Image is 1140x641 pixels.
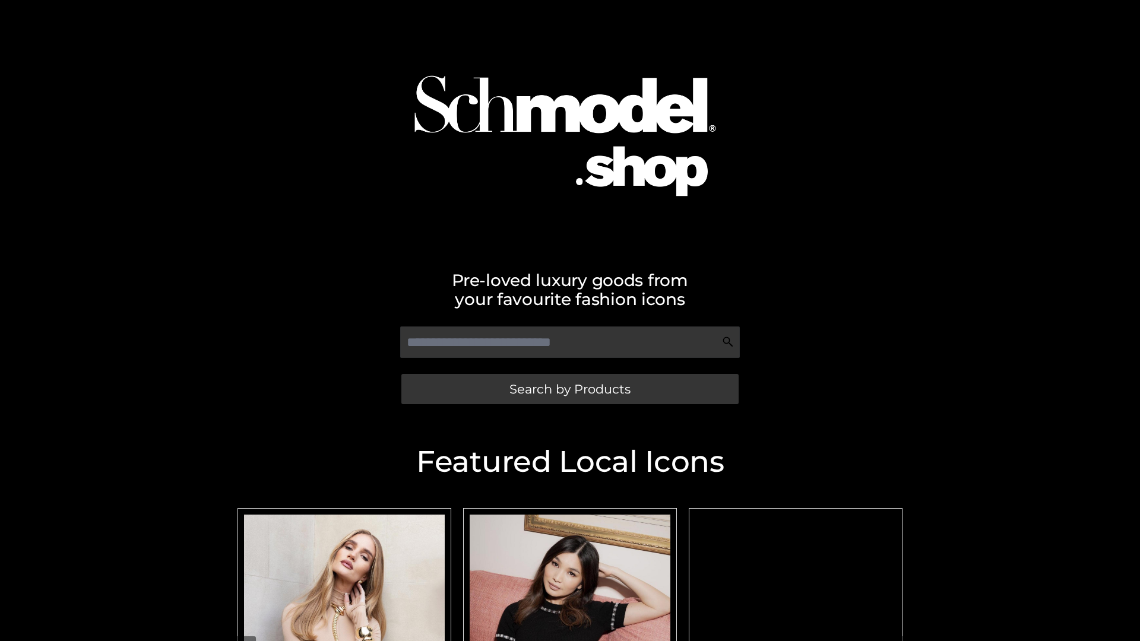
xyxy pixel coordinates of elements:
[401,374,739,404] a: Search by Products
[722,336,734,348] img: Search Icon
[232,271,908,309] h2: Pre-loved luxury goods from your favourite fashion icons
[232,447,908,477] h2: Featured Local Icons​
[509,383,631,395] span: Search by Products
